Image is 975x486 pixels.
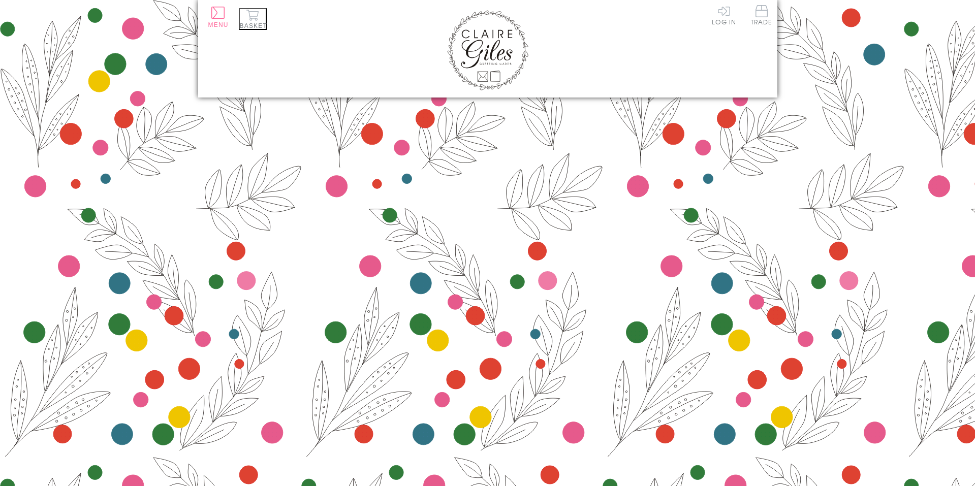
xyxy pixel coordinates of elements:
button: Basket [239,8,267,30]
span: Trade [751,5,772,25]
img: Claire Giles Greetings Cards [447,10,528,90]
a: Trade [751,5,772,27]
span: Menu [208,21,229,28]
button: Menu [208,7,229,28]
a: Log In [712,5,736,25]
